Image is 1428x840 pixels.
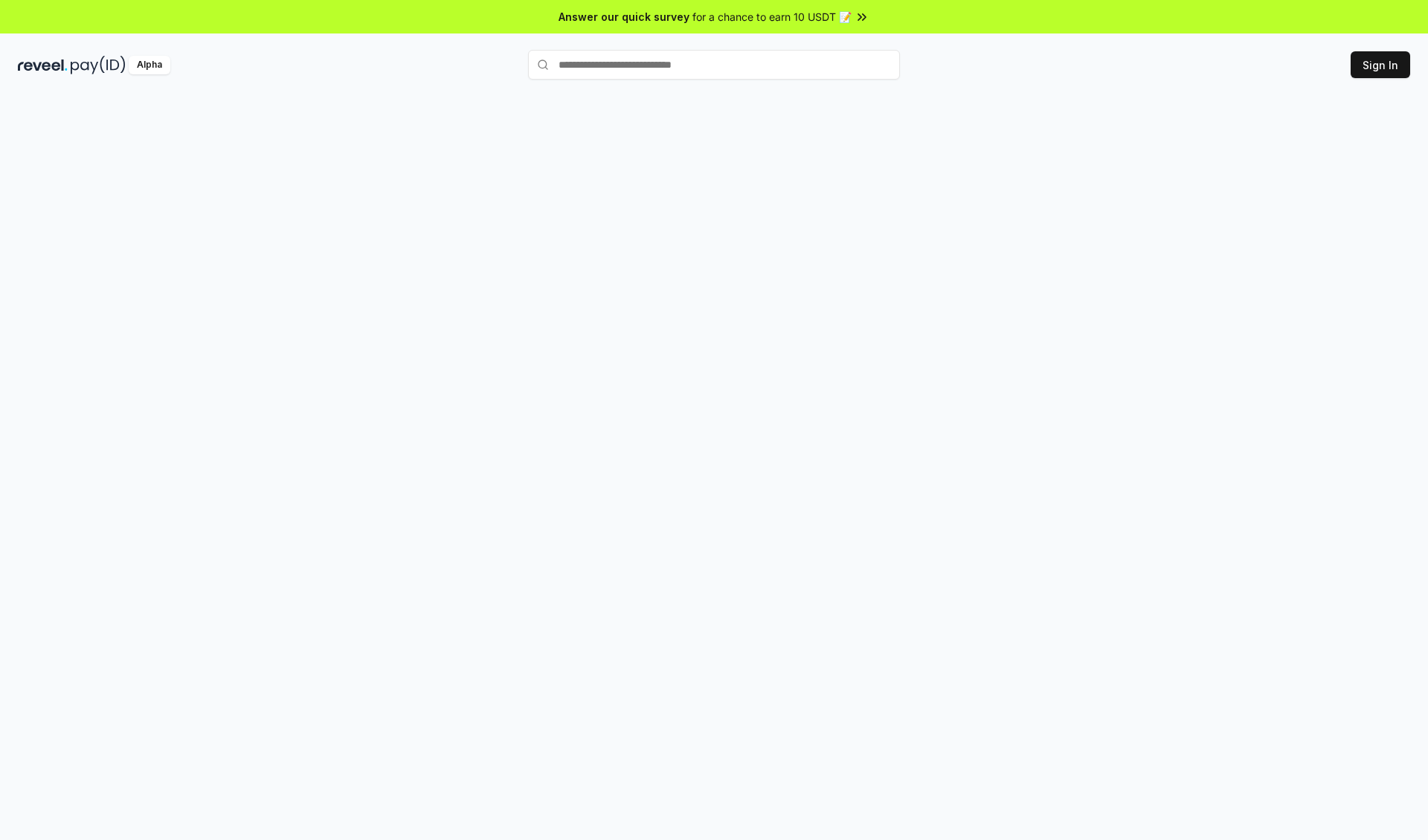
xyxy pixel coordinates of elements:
img: pay_id [71,56,126,74]
div: Alpha [129,56,170,74]
img: reveel_dark [18,56,68,74]
span: for a chance to earn 10 USDT 📝 [692,9,852,25]
button: Sign In [1351,51,1410,78]
span: Answer our quick survey [559,9,689,25]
